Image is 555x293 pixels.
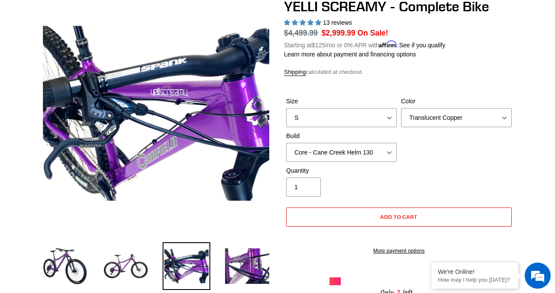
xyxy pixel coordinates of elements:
[142,4,163,25] div: Minimize live chat window
[284,69,306,76] a: Shipping
[357,27,388,39] span: On Sale!
[401,97,512,106] label: Color
[380,214,418,220] span: Add to cart
[284,19,323,26] span: 5.00 stars
[286,166,397,175] label: Quantity
[312,42,325,49] span: $125
[286,247,512,255] a: More payment options
[284,51,416,58] a: Learn more about payment and financing options
[399,42,445,49] a: See if you qualify - Learn more about Affirm Financing (opens in modal)
[284,39,445,50] p: Starting at /mo or 0% APR with .
[438,268,512,275] div: We're Online!
[379,40,397,48] span: Affirm
[102,242,150,290] img: Load image into Gallery viewer, YELLI SCREAMY - Complete Bike
[163,242,210,290] img: Load image into Gallery viewer, YELLI SCREAMY - Complete Bike
[284,68,514,76] div: calculated at checkout.
[41,242,89,290] img: Load image into Gallery viewer, YELLI SCREAMY - Complete Bike
[4,198,165,229] textarea: Type your message and hit 'Enter'
[28,43,49,65] img: d_696896380_company_1647369064580_696896380
[438,277,512,283] p: How may I help you today?
[50,90,120,178] span: We're online!
[223,242,271,290] img: Load image into Gallery viewer, YELLI SCREAMY - Complete Bike
[286,132,397,141] label: Build
[10,48,23,61] div: Navigation go back
[284,29,318,37] s: $4,499.99
[286,207,512,227] button: Add to cart
[322,29,356,37] span: $2,999.99
[286,97,397,106] label: Size
[58,49,159,60] div: Chat with us now
[323,19,352,26] span: 13 reviews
